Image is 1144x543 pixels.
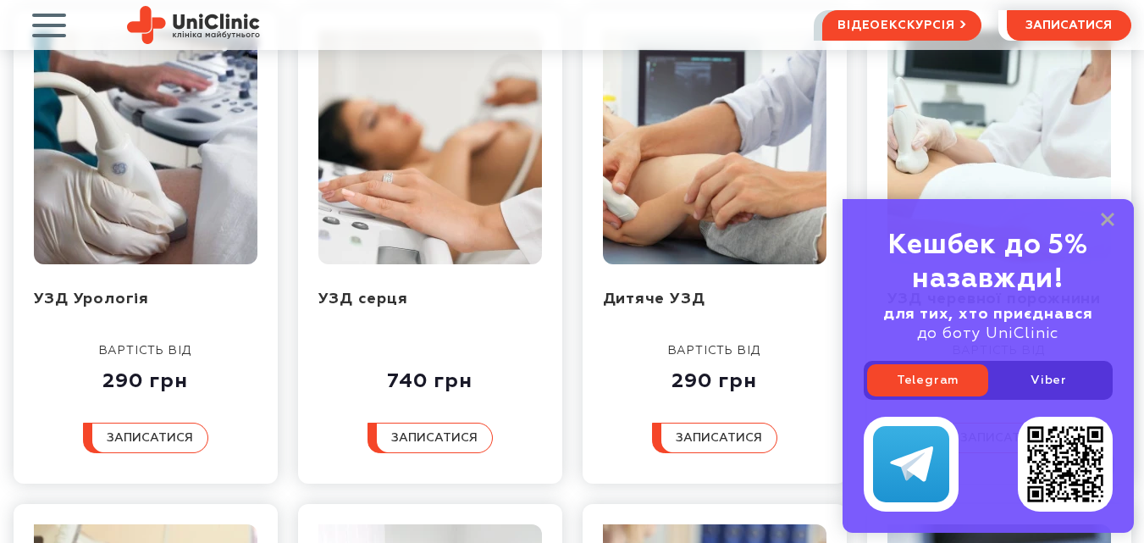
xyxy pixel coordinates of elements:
[318,30,542,264] img: УЗД серця
[864,305,1113,344] div: до боту UniClinic
[864,229,1113,296] div: Кешбек до 5% назавжди!
[822,10,981,41] a: відеоекскурсія
[368,423,493,453] button: записатися
[668,358,761,394] div: 290 грн
[1025,19,1112,31] span: записатися
[988,364,1109,396] a: Viber
[99,343,192,358] div: вартість від
[883,307,1093,322] b: для тих, хто приєднався
[1007,10,1131,41] button: записатися
[676,432,762,444] span: записатися
[387,358,473,394] div: 740 грн
[83,423,208,453] button: записатися
[99,358,192,394] div: 290 грн
[603,30,826,264] img: Дитяче УЗД
[127,6,260,44] img: Uniclinic
[603,291,705,307] a: Дитяче УЗД
[652,423,777,453] button: записатися
[887,30,1111,264] img: УЗД черевної порожнини
[837,11,954,40] span: відеоекскурсія
[318,291,408,307] a: УЗД серця
[34,291,150,307] a: УЗД Урологія
[34,30,257,264] img: УЗД Урологія
[668,343,761,358] div: вартість від
[391,432,478,444] span: записатися
[867,364,988,396] a: Telegram
[107,432,193,444] span: записатися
